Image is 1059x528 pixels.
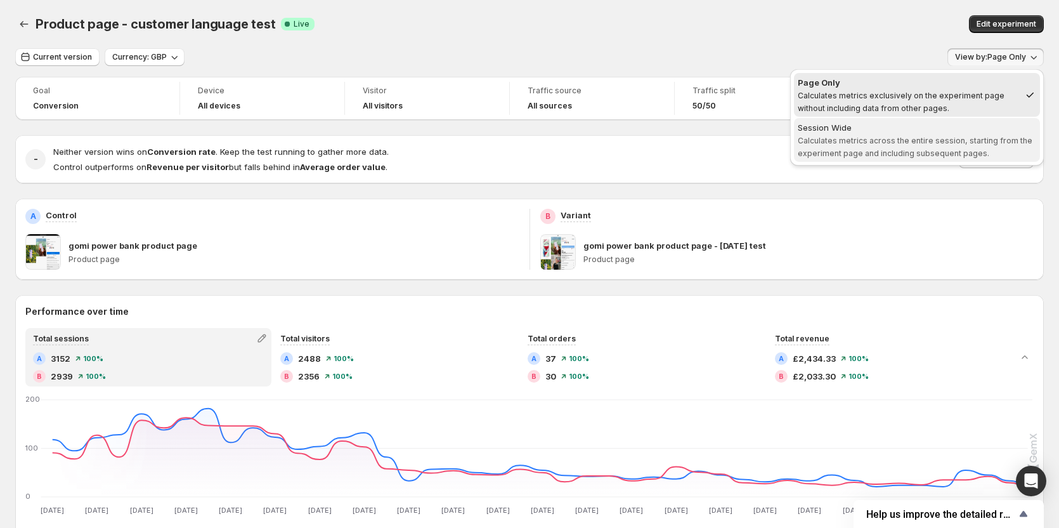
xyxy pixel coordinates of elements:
span: View by: Page Only [955,52,1026,62]
p: Product page [583,254,1034,265]
h2: A [37,355,42,362]
span: 3152 [51,352,70,365]
strong: Average order value [300,162,386,172]
h2: A [779,355,784,362]
span: 100 % [83,355,103,362]
text: [DATE] [441,506,465,515]
span: 30 [545,370,556,383]
h2: A [30,211,36,221]
h2: B [284,373,289,380]
img: gomi power bank product page [25,234,61,270]
span: Total visitors [280,334,330,343]
span: £2,033.30 [793,370,836,383]
span: Total revenue [775,334,829,343]
span: 100 % [569,373,589,380]
text: [DATE] [263,506,287,515]
text: [DATE] [486,506,510,515]
span: Calculates metrics across the entire session, starting from the experiment page and including sub... [798,136,1032,158]
p: gomi power bank product page [68,239,197,252]
span: Traffic source [528,86,656,96]
text: 200 [25,395,40,404]
text: [DATE] [575,506,599,515]
h4: All visitors [363,101,403,111]
text: [DATE] [85,506,108,515]
span: 2356 [298,370,320,383]
a: VisitorAll visitors [363,84,491,112]
button: Collapse chart [1016,348,1034,366]
span: Total sessions [33,334,89,343]
text: [DATE] [531,506,554,515]
button: Back [15,15,33,33]
h2: B [779,373,784,380]
p: Variant [561,209,591,221]
text: 0 [25,492,30,501]
img: gomi power bank product page - July 2025 test [540,234,576,270]
span: Traffic split [692,86,821,96]
h4: All devices [198,101,240,111]
p: gomi power bank product page - [DATE] test [583,239,766,252]
span: Goal [33,86,162,96]
button: Currency: GBP [105,48,185,66]
span: Total orders [528,334,576,343]
a: Traffic sourceAll sources [528,84,656,112]
text: [DATE] [709,506,732,515]
span: £2,434.33 [793,352,836,365]
a: Traffic split50/50 [692,84,821,112]
a: DeviceAll devices [198,84,327,112]
h2: B [545,211,550,221]
text: [DATE] [308,506,332,515]
span: Edit experiment [977,19,1036,29]
span: 37 [545,352,556,365]
a: GoalConversion [33,84,162,112]
button: Current version [15,48,100,66]
span: Live [294,19,309,29]
h2: B [37,373,42,380]
p: Control [46,209,77,221]
h2: A [531,355,536,362]
h2: Performance over time [25,305,1034,318]
span: Neither version wins on . Keep the test running to gather more data. [53,147,389,157]
span: 2488 [298,352,321,365]
span: Help us improve the detailed report for A/B campaigns [866,508,1016,520]
span: 100 % [334,355,354,362]
h2: A [284,355,289,362]
span: Device [198,86,327,96]
h4: All sources [528,101,572,111]
span: Calculates metrics exclusively on the experiment page without including data from other pages. [798,91,1004,113]
text: [DATE] [353,506,376,515]
strong: Revenue per visitor [146,162,229,172]
button: Edit experiment [969,15,1044,33]
span: 100 % [86,373,106,380]
h2: - [34,153,38,166]
div: Open Intercom Messenger [1016,466,1046,496]
span: Product page - customer language test [36,16,276,32]
span: 2939 [51,370,73,383]
text: [DATE] [843,506,866,515]
span: Current version [33,52,92,62]
span: 100 % [569,355,589,362]
div: Session Wide [798,121,1036,134]
span: 100 % [332,373,353,380]
text: [DATE] [397,506,420,515]
div: Page Only [798,76,1020,89]
span: 50/50 [692,101,716,111]
text: [DATE] [219,506,242,515]
text: [DATE] [174,506,198,515]
text: [DATE] [798,506,821,515]
button: View by:Page Only [947,48,1044,66]
p: Product page [68,254,519,265]
strong: Conversion rate [147,147,216,157]
span: Conversion [33,101,79,111]
text: [DATE] [665,506,688,515]
text: 100 [25,444,38,452]
span: Visitor [363,86,491,96]
text: [DATE] [753,506,777,515]
span: Currency: GBP [112,52,167,62]
h2: B [531,373,536,380]
text: [DATE] [41,506,64,515]
span: Control outperforms on but falls behind in . [53,162,387,172]
button: Show survey - Help us improve the detailed report for A/B campaigns [866,506,1031,522]
span: 100 % [848,373,869,380]
text: [DATE] [130,506,153,515]
text: [DATE] [620,506,643,515]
